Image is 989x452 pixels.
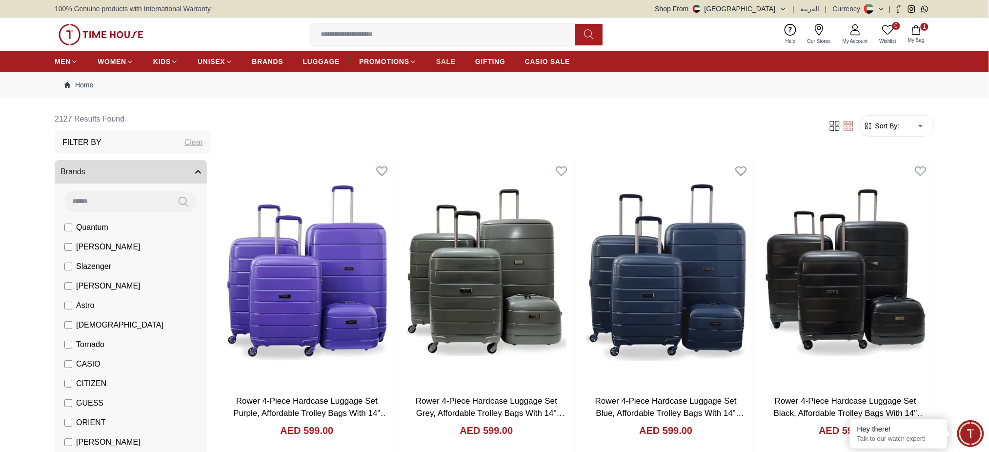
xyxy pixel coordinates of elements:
[76,222,108,233] span: Quantum
[359,53,417,70] a: PROMOTIONS
[281,424,334,437] h4: AED 599.00
[153,53,178,70] a: KIDS
[55,160,207,184] button: Brands
[655,4,787,14] button: Shop From[GEOGRAPHIC_DATA]
[889,4,891,14] span: |
[62,137,101,148] h3: Filter By
[64,419,72,427] input: ORIENT
[64,302,72,309] input: Astro
[76,378,106,390] span: CITIZEN
[780,22,802,47] a: Help
[908,5,915,13] a: Instagram
[252,57,283,66] span: BRANDS
[64,224,72,231] input: Quantum
[64,380,72,388] input: CITIZEN
[399,158,574,387] img: Rower 4-Piece Hardcase Luggage Set Grey, Affordable Trolley Bags With 14" Cosmetic Box IN4.Grey
[64,243,72,251] input: [PERSON_NAME]
[76,436,141,448] span: [PERSON_NAME]
[76,339,104,350] span: Tornado
[693,5,701,13] img: United Arab Emirates
[475,53,505,70] a: GIFTING
[579,158,754,387] img: Rower 4-Piece Hardcase Luggage Set Blue, Affordable Trolley Bags With 14" Cosmetic Box IN4.Blue
[640,424,693,437] h4: AED 599.00
[59,24,143,45] img: ...
[76,280,141,292] span: [PERSON_NAME]
[873,121,900,131] span: Sort By:
[55,57,71,66] span: MEN
[55,107,211,131] h6: 2127 Results Found
[64,263,72,270] input: Slazenger
[220,158,395,387] img: Rower 4-Piece Hardcase Luggage Set Purple, Affordable Trolley Bags With 14" Cosmetic Box IN4.Purple
[839,38,872,45] span: My Account
[782,38,800,45] span: Help
[864,121,900,131] button: Sort By:
[64,341,72,349] input: Tornado
[76,358,101,370] span: CASIO
[76,417,105,429] span: ORIENT
[460,424,513,437] h4: AED 599.00
[55,72,934,98] nav: Breadcrumb
[64,438,72,446] input: [PERSON_NAME]
[153,57,171,66] span: KIDS
[804,38,835,45] span: Our Stores
[98,57,126,66] span: WOMEN
[892,22,900,30] span: 0
[198,57,225,66] span: UNISEX
[904,37,928,44] span: My Bag
[436,53,456,70] a: SALE
[774,396,926,431] a: Rower 4-Piece Hardcase Luggage Set Black, Affordable Trolley Bags With 14" Cosmetic Box [DOMAIN_N...
[793,4,795,14] span: |
[76,300,94,311] span: Astro
[252,53,283,70] a: BRANDS
[802,22,837,47] a: Our Stores
[64,399,72,407] input: GUESS
[55,53,78,70] a: MEN
[198,53,232,70] a: UNISEX
[525,53,570,70] a: CASIO SALE
[857,435,940,443] p: Talk to our watch expert!
[595,396,744,431] a: Rower 4-Piece Hardcase Luggage Set Blue, Affordable Trolley Bags With 14" Cosmetic Box [DOMAIN_NAME]
[921,23,928,31] span: 1
[800,4,819,14] button: العربية
[98,53,134,70] a: WOMEN
[876,38,900,45] span: Wishlist
[825,4,827,14] span: |
[303,57,340,66] span: LUGGAGE
[436,57,456,66] span: SALE
[76,397,103,409] span: GUESS
[758,158,933,387] img: Rower 4-Piece Hardcase Luggage Set Black, Affordable Trolley Bags With 14" Cosmetic Box IN4.Black
[475,57,505,66] span: GIFTING
[64,321,72,329] input: [DEMOGRAPHIC_DATA]
[184,137,203,148] div: Clear
[957,420,984,447] div: Chat Widget
[416,396,565,431] a: Rower 4-Piece Hardcase Luggage Set Grey, Affordable Trolley Bags With 14" Cosmetic Box IN4.Grey
[857,424,940,434] div: Hey there!
[921,5,928,13] a: Whatsapp
[55,4,211,14] span: 100% Genuine products with International Warranty
[64,360,72,368] input: CASIO
[76,241,141,253] span: [PERSON_NAME]
[902,23,930,46] button: 1My Bag
[359,57,409,66] span: PROMOTIONS
[61,166,85,178] span: Brands
[64,80,93,90] a: Home
[303,53,340,70] a: LUGGAGE
[895,5,902,13] a: Facebook
[833,4,865,14] div: Currency
[76,319,163,331] span: [DEMOGRAPHIC_DATA]
[76,261,111,272] span: Slazenger
[64,282,72,290] input: [PERSON_NAME]
[525,57,570,66] span: CASIO SALE
[874,22,902,47] a: 0Wishlist
[233,396,389,431] a: Rower 4-Piece Hardcase Luggage Set Purple, Affordable Trolley Bags With 14" Cosmetic Box IN4.Purple
[819,424,872,437] h4: AED 599.00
